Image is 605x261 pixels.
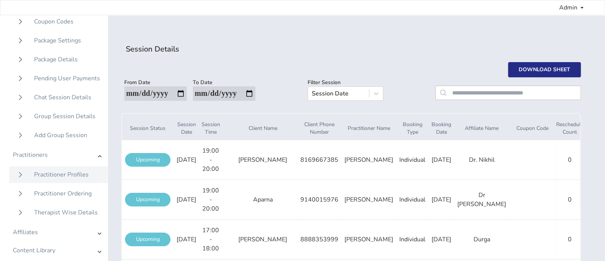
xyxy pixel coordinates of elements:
div: Add Group Session [34,131,87,140]
div: Practitioner Ordering [34,189,92,198]
td: [PERSON_NAME] [228,220,297,259]
img: angle-right.svg [98,233,102,235]
div: Upcoming [125,233,170,246]
td: 9140015976 [297,180,341,220]
td: Aparna [228,180,297,220]
td: 19:00 - 20:00 [199,180,222,220]
th: Booking Type [396,117,428,140]
th: Session Date [174,117,199,140]
td: [PERSON_NAME] [341,180,396,220]
div: Pending User Payments [34,74,100,83]
td: Dr. Nikhil [454,140,509,180]
th: Client Name [228,117,297,140]
div: Practitioners [13,151,48,159]
td: 0 [556,220,584,259]
img: angle-right.svg [98,251,102,253]
span: Admin [559,3,577,12]
div: Package Settings [34,36,81,45]
img: angle-right.svg [98,155,102,158]
div: From Date [124,79,187,86]
th: Practitioner Name [341,117,396,140]
td: Individual [396,140,428,180]
th: Coupon Code [509,117,556,140]
div: Content Library [13,247,55,254]
td: [DATE] [428,220,454,259]
th: Client Phone Number [297,117,341,140]
td: [DATE] [174,180,199,220]
td: [DATE] [174,220,199,259]
td: [DATE] [428,140,454,180]
div: Group Session Details [34,112,95,121]
div: Upcoming [125,193,170,206]
td: 0 [556,180,584,220]
td: [DATE] [174,140,199,180]
div: Affiliates [13,228,38,236]
th: Session Time [199,117,222,140]
td: 0 [556,140,584,180]
td: 17:00 - 18:00 [199,220,222,259]
th: Session Status [122,117,174,140]
div: Practitioner Profiles [34,170,89,179]
th: Affiliate Name [454,117,509,140]
th: Booking Date [428,117,454,140]
td: [PERSON_NAME] [228,140,297,180]
td: Individual [396,220,428,259]
div: Chat Session Details [34,93,91,102]
td: 19:00 - 20:00 [199,140,222,180]
div: Session Details [126,44,179,55]
td: Dr [PERSON_NAME] [454,180,509,220]
td: [DATE] [428,180,454,220]
td: Individual [396,180,428,220]
div: Filter Session [308,79,386,86]
div: Coupon Codes [34,17,73,26]
div: Upcoming [125,153,170,167]
button: Download Sheet [508,62,581,77]
td: 8888353999 [297,220,341,259]
div: To Date [193,79,255,86]
td: [PERSON_NAME] [341,220,396,259]
td: [PERSON_NAME] [341,140,396,180]
div: Package Details [34,55,78,64]
div: Therapist Wise Details [34,208,98,217]
td: Durga [454,220,509,259]
th: Reschedule Count [556,117,584,140]
td: 8169667385 [297,140,341,180]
